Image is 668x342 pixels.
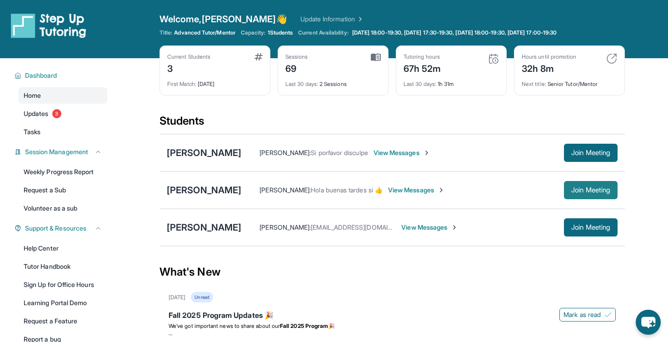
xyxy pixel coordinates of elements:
[564,144,618,162] button: Join Meeting
[280,322,328,329] strong: Fall 2025 Program
[388,186,445,195] span: View Messages
[451,224,458,231] img: Chevron-Right
[25,71,57,80] span: Dashboard
[160,29,172,36] span: Title:
[167,146,241,159] div: [PERSON_NAME]
[374,148,430,157] span: View Messages
[52,109,61,118] span: 3
[25,224,86,233] span: Support & Resources
[24,127,40,136] span: Tasks
[352,29,557,36] span: [DATE] 18:00-19:30, [DATE] 17:30-19:30, [DATE] 18:00-19:30, [DATE] 17:00-19:30
[169,294,185,301] div: [DATE]
[191,292,213,302] div: Unread
[423,149,430,156] img: Chevron-Right
[355,15,364,24] img: Chevron Right
[285,75,381,88] div: 2 Sessions
[18,295,107,311] a: Learning Portal Demo
[167,60,210,75] div: 3
[24,109,49,118] span: Updates
[564,181,618,199] button: Join Meeting
[21,147,102,156] button: Session Management
[167,75,263,88] div: [DATE]
[169,322,280,329] span: We’ve got important news to share about our
[21,224,102,233] button: Support & Resources
[285,60,308,75] div: 69
[18,182,107,198] a: Request a Sub
[604,311,612,318] img: Mark as read
[167,80,196,87] span: First Match :
[311,186,383,194] span: Hola buenas tardes si 👍
[571,187,610,193] span: Join Meeting
[328,322,335,329] span: 🎉
[11,13,86,38] img: logo
[21,71,102,80] button: Dashboard
[438,186,445,194] img: Chevron-Right
[254,53,263,60] img: card
[636,310,661,335] button: chat-button
[167,221,241,234] div: [PERSON_NAME]
[18,258,107,275] a: Tutor Handbook
[285,53,308,60] div: Sessions
[285,80,318,87] span: Last 30 days :
[18,200,107,216] a: Volunteer as a sub
[311,149,368,156] span: Si porfavor disculpe
[522,53,576,60] div: Hours until promotion
[18,106,107,122] a: Updates3
[300,15,364,24] a: Update Information
[571,150,610,156] span: Join Meeting
[160,13,288,25] span: Welcome, [PERSON_NAME] 👋
[18,240,107,256] a: Help Center
[160,252,625,292] div: What's New
[564,218,618,236] button: Join Meeting
[488,53,499,64] img: card
[241,29,266,36] span: Capacity:
[571,225,610,230] span: Join Meeting
[404,75,499,88] div: 1h 31m
[259,223,311,231] span: [PERSON_NAME] :
[606,53,617,64] img: card
[18,313,107,329] a: Request a Feature
[522,60,576,75] div: 32h 8m
[18,87,107,104] a: Home
[18,124,107,140] a: Tasks
[559,308,616,322] button: Mark as read
[25,147,88,156] span: Session Management
[522,80,546,87] span: Next title :
[169,310,616,322] div: Fall 2025 Program Updates 🎉
[404,60,441,75] div: 67h 52m
[371,53,381,61] img: card
[311,223,414,231] span: [EMAIL_ADDRESS][DOMAIN_NAME]
[298,29,348,36] span: Current Availability:
[160,114,625,134] div: Students
[404,53,441,60] div: Tutoring hours
[18,164,107,180] a: Weekly Progress Report
[259,149,311,156] span: [PERSON_NAME] :
[401,223,458,232] span: View Messages
[18,277,107,293] a: Sign Up for Office Hours
[350,29,558,36] a: [DATE] 18:00-19:30, [DATE] 17:30-19:30, [DATE] 18:00-19:30, [DATE] 17:00-19:30
[563,310,601,319] span: Mark as read
[259,186,311,194] span: [PERSON_NAME] :
[404,80,436,87] span: Last 30 days :
[167,53,210,60] div: Current Students
[24,91,41,100] span: Home
[167,184,241,196] div: [PERSON_NAME]
[268,29,293,36] span: 1 Students
[522,75,617,88] div: Senior Tutor/Mentor
[174,29,235,36] span: Advanced Tutor/Mentor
